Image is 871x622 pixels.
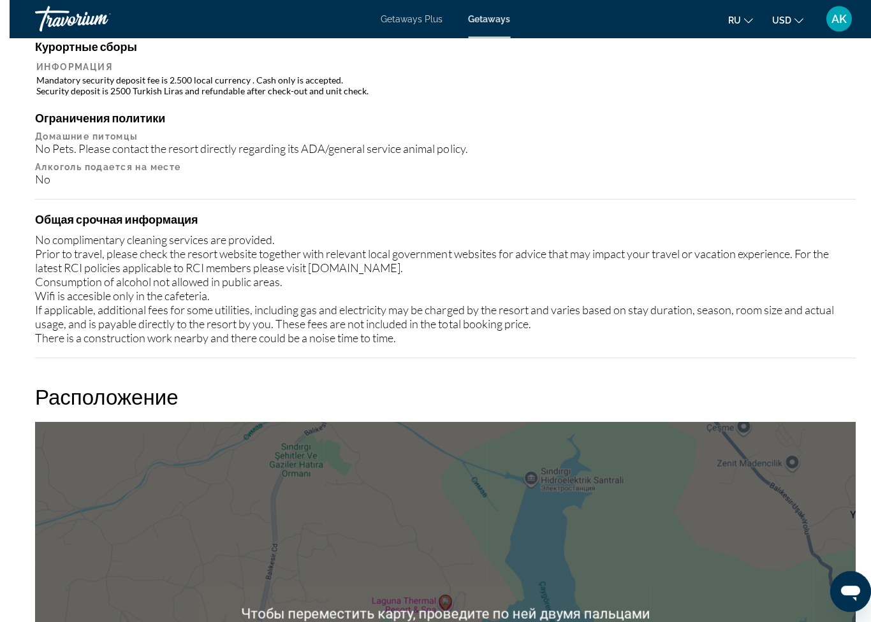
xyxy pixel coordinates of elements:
[26,162,845,172] p: Алкоголь подается на месте
[26,111,845,125] h4: Ограничения политики
[762,15,781,25] span: USD
[718,15,731,25] span: ru
[820,571,861,612] iframe: Кнопка запуска окна обмена сообщениями
[26,40,845,54] h4: Курортные сборы
[26,3,153,36] a: Travorium
[26,384,845,409] h2: Расположение
[26,233,845,345] div: No complimentary cleaning services are provided. Prior to travel, please check the resort website...
[458,14,501,24] a: Getaways
[27,61,844,73] th: Информация
[27,74,844,97] td: Mandatory security deposit fee is 2.500 local currency . Cash only is accepted. Security deposit ...
[371,14,433,24] a: Getaways Plus
[812,6,845,33] button: User Menu
[762,11,793,29] button: Change currency
[26,172,845,186] div: No
[718,11,743,29] button: Change language
[26,212,845,226] h4: Общая срочная информация
[26,141,845,155] div: No Pets. Please contact the resort directly regarding its ADA/general service animal policy.
[821,13,837,25] span: AK
[26,131,845,141] p: Домашние питомцы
